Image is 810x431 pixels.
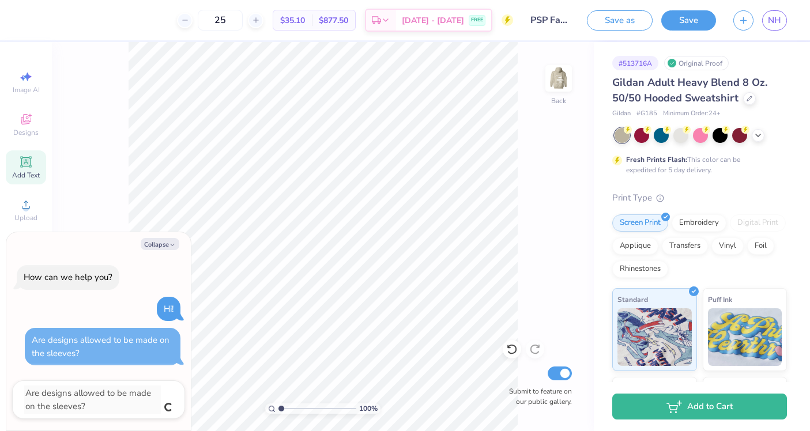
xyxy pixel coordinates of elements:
span: Puff Ink [708,293,732,305]
button: Collapse [141,238,179,250]
button: Add to Cart [612,394,787,419]
div: Vinyl [711,237,744,255]
button: Save as [587,10,653,31]
div: Hi! [164,303,174,315]
span: Add Text [12,171,40,180]
img: Back [547,67,570,90]
span: $35.10 [280,14,305,27]
div: Applique [612,237,658,255]
div: Screen Print [612,214,668,232]
span: Minimum Order: 24 + [663,109,721,119]
div: How can we help you? [24,271,112,283]
span: 100 % [359,403,378,414]
textarea: Are designs allowed to be made on the sleeves? [24,385,161,414]
input: Untitled Design [522,9,578,32]
strong: Fresh Prints Flash: [626,155,687,164]
div: Are designs allowed to be made on the sleeves? [32,334,169,359]
div: This color can be expedited for 5 day delivery. [626,154,768,175]
span: # G185 [636,109,657,119]
div: Rhinestones [612,260,668,278]
div: Embroidery [672,214,726,232]
div: Foil [747,237,774,255]
div: Original Proof [664,56,729,70]
img: Puff Ink [708,308,782,366]
span: $877.50 [319,14,348,27]
label: Submit to feature on our public gallery. [503,386,572,407]
div: Digital Print [730,214,786,232]
span: FREE [471,16,483,24]
span: Standard [617,293,648,305]
span: Image AI [13,85,40,94]
div: Print Type [612,191,787,205]
span: Gildan Adult Heavy Blend 8 Oz. 50/50 Hooded Sweatshirt [612,75,767,105]
span: Upload [14,213,37,222]
a: NH [762,10,787,31]
span: Gildan [612,109,631,119]
div: # 513716A [612,56,658,70]
div: Back [551,96,566,106]
span: Designs [13,128,39,137]
button: Save [661,10,716,31]
img: Standard [617,308,692,366]
div: Transfers [662,237,708,255]
span: NH [768,14,781,27]
span: [DATE] - [DATE] [402,14,464,27]
input: – – [198,10,243,31]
